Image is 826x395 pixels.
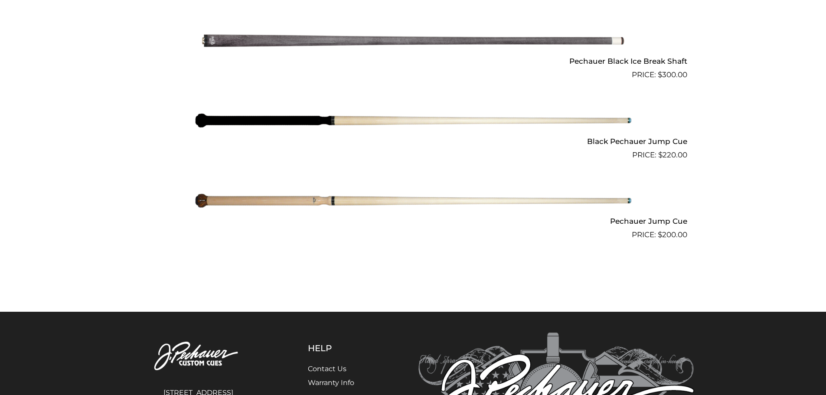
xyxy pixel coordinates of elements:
[308,379,354,387] a: Warranty Info
[658,230,687,239] bdi: 200.00
[658,70,662,79] span: $
[139,84,687,160] a: Black Pechauer Jump Cue $220.00
[139,213,687,229] h2: Pechauer Jump Cue
[139,4,687,81] a: Pechauer Black Ice Break Shaft $300.00
[308,343,375,353] h5: Help
[194,164,632,237] img: Pechauer Jump Cue
[139,164,687,241] a: Pechauer Jump Cue $200.00
[139,53,687,69] h2: Pechauer Black Ice Break Shaft
[308,365,346,373] a: Contact Us
[658,150,687,159] bdi: 220.00
[194,84,632,157] img: Black Pechauer Jump Cue
[139,133,687,149] h2: Black Pechauer Jump Cue
[658,150,663,159] span: $
[132,333,265,381] img: Pechauer Custom Cues
[194,4,632,77] img: Pechauer Black Ice Break Shaft
[658,70,687,79] bdi: 300.00
[658,230,662,239] span: $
